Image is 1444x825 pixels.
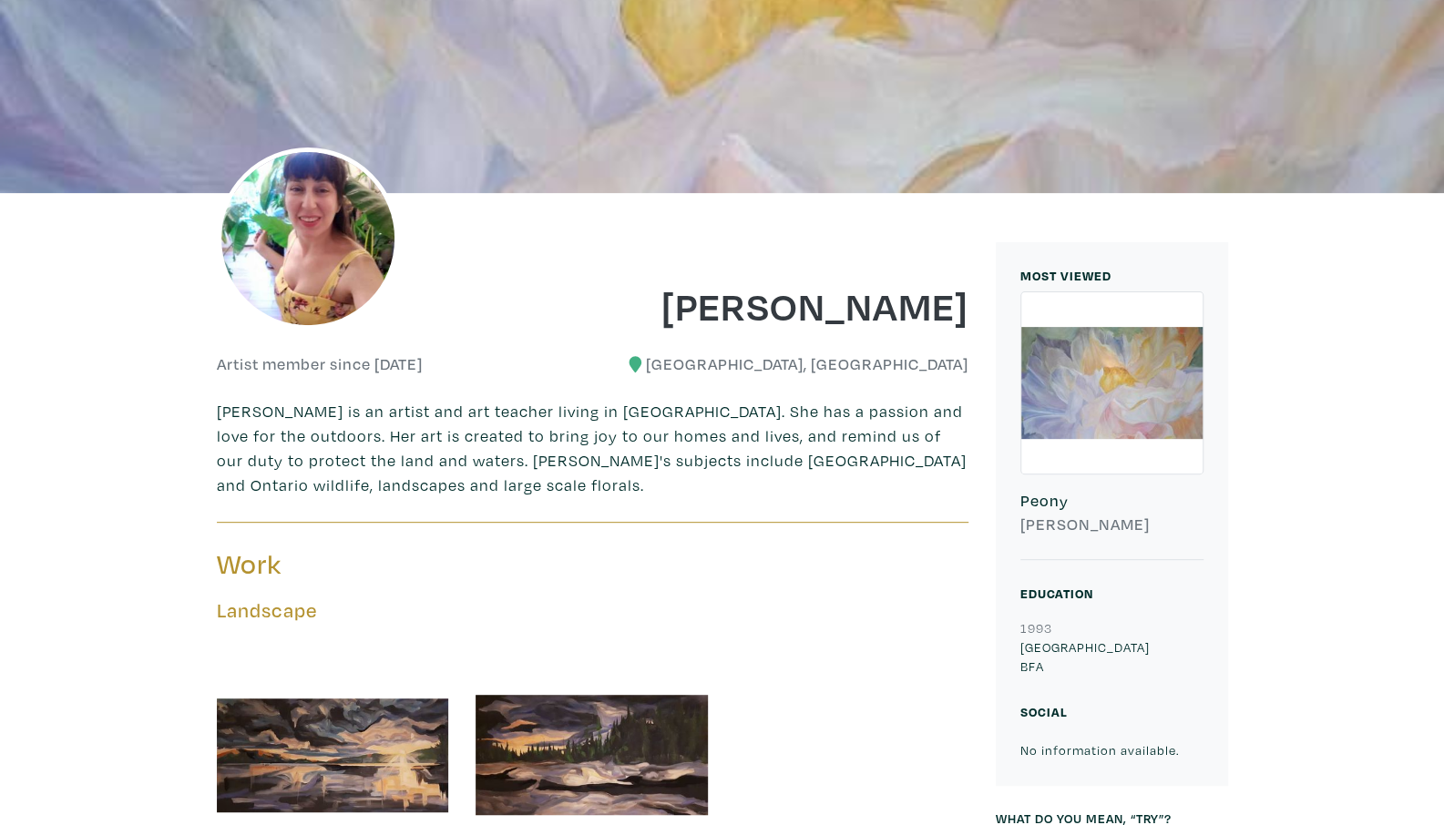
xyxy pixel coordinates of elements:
[1020,741,1180,759] small: No information available.
[1020,703,1068,720] small: Social
[217,148,399,330] img: phpThumb.php
[606,280,968,330] h1: [PERSON_NAME]
[1020,267,1111,284] small: MOST VIEWED
[1020,585,1093,602] small: Education
[217,399,968,497] p: [PERSON_NAME] is an artist and art teacher living in [GEOGRAPHIC_DATA]. She has a passion and lov...
[1020,291,1203,560] a: Peony [PERSON_NAME]
[1020,491,1203,511] h6: Peony
[217,598,968,623] h5: Landscape
[1020,514,1203,535] h6: [PERSON_NAME]
[606,354,968,374] h6: [GEOGRAPHIC_DATA], [GEOGRAPHIC_DATA]
[1020,619,1052,637] small: 1993
[217,547,579,582] h3: Work
[1020,637,1203,677] p: [GEOGRAPHIC_DATA] BFA
[217,354,423,374] h6: Artist member since [DATE]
